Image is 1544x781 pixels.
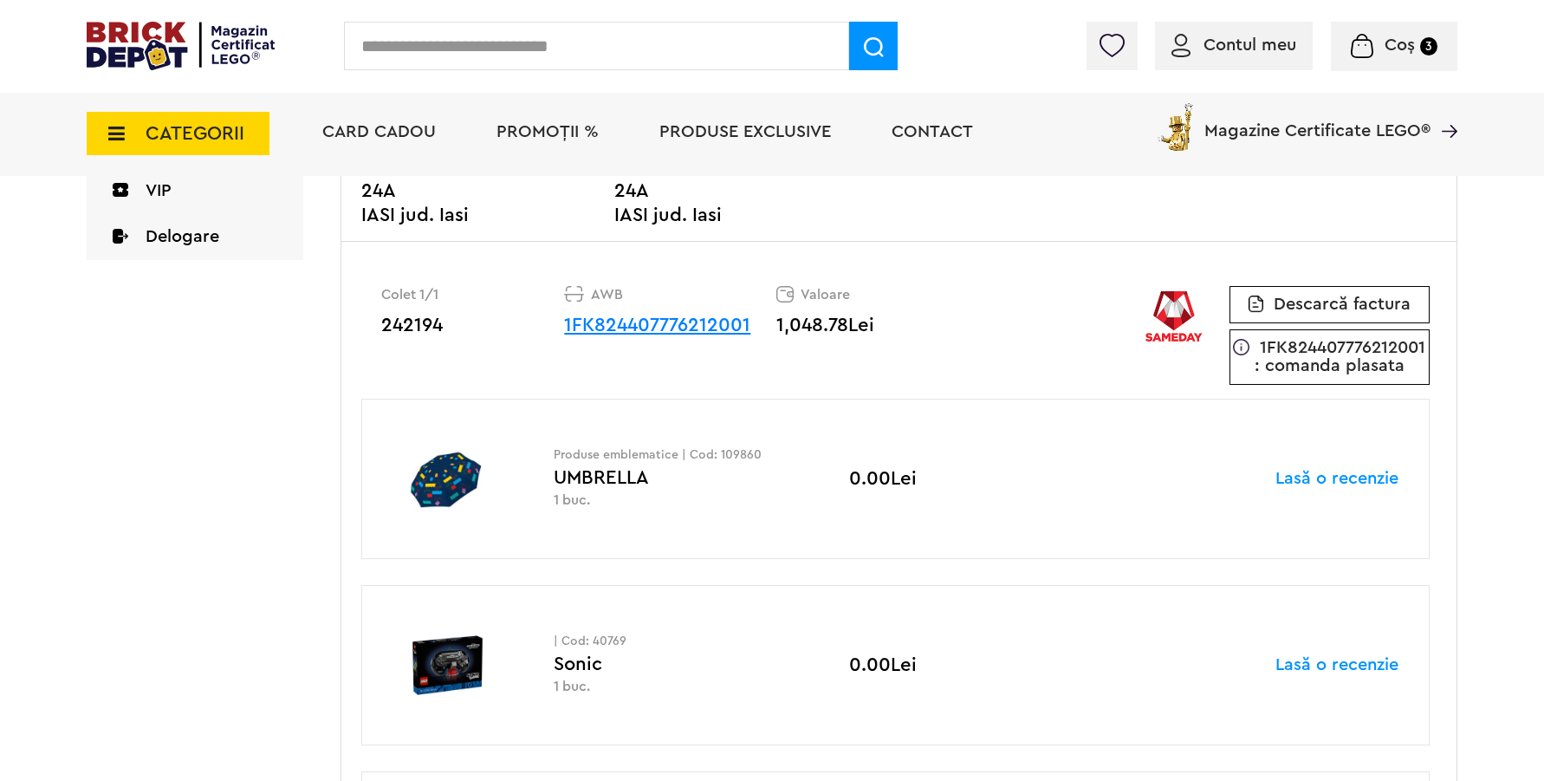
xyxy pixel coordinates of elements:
p: Colet 1/1 [381,286,564,303]
img: Sonic [382,602,512,728]
span: 1,048.78Lei [776,316,874,335]
small: 3 [1420,37,1437,55]
a: 1FK824407776212001 [564,316,750,335]
a: Magazine Certificate LEGO® [1430,100,1457,117]
a: Contact [892,123,973,140]
div: UMBRELLA [554,449,808,509]
a: Lasă o recenzie [1275,470,1398,487]
span: Contul meu [1203,36,1296,54]
a: Delogare [87,214,303,260]
a: Card Cadou [322,123,436,140]
span: 242194 [381,316,443,335]
span: 1FK824407776212001 : comanda plasata [1255,339,1426,374]
a: PROMOȚII % [496,123,599,140]
span: CATEGORII [146,124,244,143]
p: Produse emblematice | Cod: 109860 [554,449,808,461]
a: Lasă o recenzie [1275,656,1398,674]
p: 0.00Lei [849,470,1103,487]
span: Coș [1385,36,1415,54]
p: 1 buc. [554,492,808,509]
a: VIP [87,168,303,214]
span: Valoare [801,286,850,303]
span: AWB [591,286,623,303]
div: Sonic [554,635,808,695]
span: Descarcă factura [1274,296,1411,313]
p: | Cod: 40769 [554,635,808,648]
p: 1 buc. [554,679,808,695]
a: Contul meu [1171,36,1296,54]
a: Produse exclusive [659,123,831,140]
span: Magazine Certificate LEGO® [1204,100,1430,140]
img: UMBRELLA [382,416,512,542]
p: 0.00Lei [849,656,1103,674]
